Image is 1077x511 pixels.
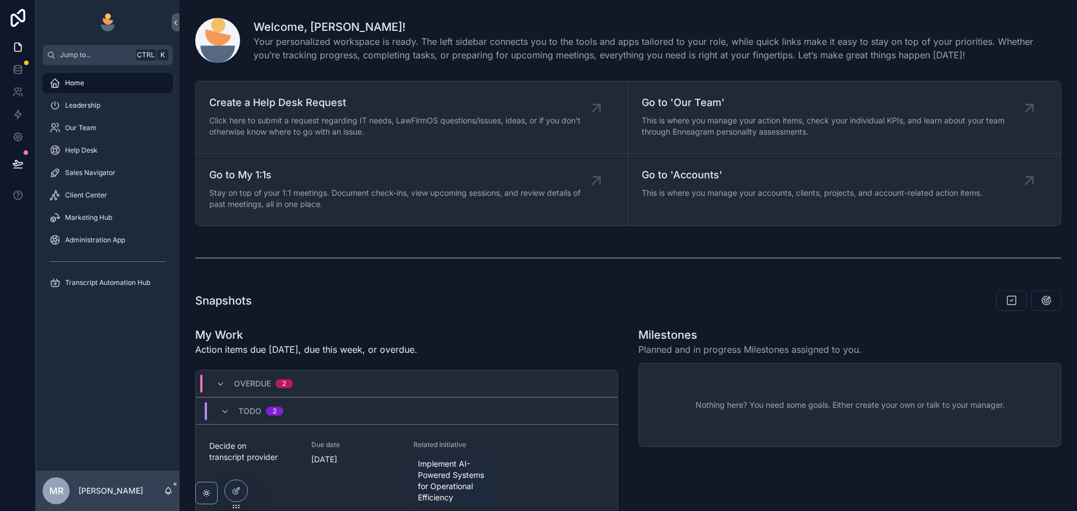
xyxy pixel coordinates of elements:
[638,343,862,356] span: Planned and in progress Milestones assigned to you.
[36,65,179,307] div: scrollable content
[413,440,502,449] span: Related Initiative
[195,327,417,343] h1: My Work
[65,168,116,177] span: Sales Navigator
[282,379,286,388] div: 2
[65,236,125,245] span: Administration App
[642,115,1029,137] span: This is where you manage your action items, check your individual KPIs, and learn about your team...
[49,484,63,498] span: MR
[628,81,1061,154] a: Go to 'Our Team'This is where you manage your action items, check your individual KPIs, and learn...
[43,73,173,93] a: Home
[65,79,84,88] span: Home
[209,167,596,183] span: Go to My 1:1s
[209,115,596,137] span: Click here to submit a request regarding IT needs, LawFirmOS questions/issues, ideas, or if you d...
[254,35,1061,62] span: Your personalized workspace is ready. The left sidebar connects you to the tools and apps tailore...
[418,458,493,503] span: Implement AI-Powered Systems for Operational Efficiency
[65,123,96,132] span: Our Team
[43,185,173,205] a: Client Center
[65,278,150,287] span: Transcript Automation Hub
[43,208,173,228] a: Marketing Hub
[43,273,173,293] a: Transcript Automation Hub
[642,167,982,183] span: Go to 'Accounts'
[65,146,98,155] span: Help Desk
[158,50,167,59] span: K
[209,95,596,111] span: Create a Help Desk Request
[60,50,131,59] span: Jump to...
[43,95,173,116] a: Leadership
[43,140,173,160] a: Help Desk
[628,154,1061,225] a: Go to 'Accounts'This is where you manage your accounts, clients, projects, and account-related ac...
[43,163,173,183] a: Sales Navigator
[234,378,271,389] span: Overdue
[254,19,1061,35] h1: Welcome, [PERSON_NAME]!
[311,454,337,465] p: [DATE]
[195,343,417,356] p: Action items due [DATE], due this week, or overdue.
[642,187,982,199] span: This is where you manage your accounts, clients, projects, and account-related action items.
[638,327,862,343] h1: Milestones
[209,187,596,210] span: Stay on top of your 1:1 meetings. Document check-ins, view upcoming sessions, and review details ...
[413,456,498,505] a: Implement AI-Powered Systems for Operational Efficiency
[642,95,1029,111] span: Go to 'Our Team'
[43,45,173,65] button: Jump to...CtrlK
[65,191,107,200] span: Client Center
[65,101,100,110] span: Leadership
[238,406,261,417] span: Todo
[196,154,628,225] a: Go to My 1:1sStay on top of your 1:1 meetings. Document check-ins, view upcoming sessions, and re...
[79,485,143,496] p: [PERSON_NAME]
[43,230,173,250] a: Administration App
[273,407,277,416] div: 2
[311,440,400,449] span: Due date
[209,440,298,463] span: Decide on transcript provider
[195,293,252,309] h1: Snapshots
[696,399,1005,411] span: Nothing here? You need some goals. Either create your own or talk to your manager.
[196,81,628,154] a: Create a Help Desk RequestClick here to submit a request regarding IT needs, LawFirmOS questions/...
[136,49,156,61] span: Ctrl
[43,118,173,138] a: Our Team
[65,213,112,222] span: Marketing Hub
[99,13,117,31] img: App logo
